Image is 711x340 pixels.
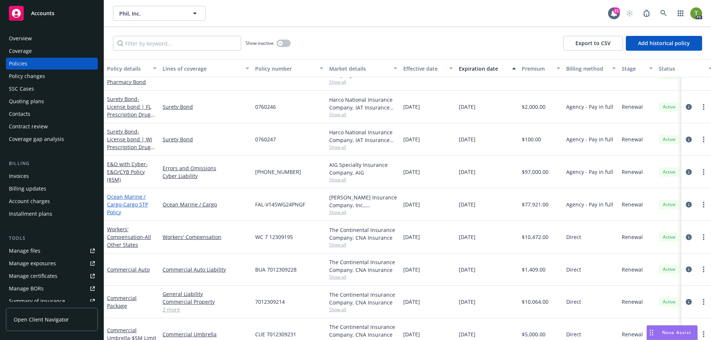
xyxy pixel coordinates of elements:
a: Quoting plans [6,95,98,107]
button: Policy number [252,60,326,77]
div: Summary of insurance [9,295,65,307]
div: The Continental Insurance Company, CNA Insurance [329,258,397,274]
a: circleInformation [684,168,693,176]
a: Policy changes [6,70,98,82]
span: [DATE] [459,201,475,208]
a: Account charges [6,195,98,207]
div: Manage exposures [9,257,56,269]
span: Open Client Navigator [14,316,69,323]
span: Renewal [622,168,643,176]
div: Billing [6,160,98,167]
div: Billing updates [9,183,46,195]
span: 7012309214 [255,298,285,306]
span: Add historical policy [638,40,690,47]
span: Active [662,201,677,208]
span: $100.00 [522,135,541,143]
a: Manage certificates [6,270,98,282]
a: Overview [6,33,98,44]
div: [PERSON_NAME] Insurance Company, Inc., [PERSON_NAME] Group, [PERSON_NAME] Cargo [329,193,397,209]
a: Search [656,6,671,21]
div: Billing method [566,65,608,73]
div: Overview [9,33,32,44]
a: Switch app [673,6,688,21]
div: Policies [9,58,27,70]
span: Show all [329,176,397,183]
span: Accounts [31,10,54,16]
a: more [699,330,708,339]
span: $2,000.00 [522,103,545,111]
a: Cyber Liability [163,172,249,180]
span: [DATE] [403,201,420,208]
span: Agency - Pay in full [566,168,613,176]
span: [DATE] [403,168,420,176]
a: Policies [6,58,98,70]
span: $10,472.00 [522,233,548,241]
button: Market details [326,60,400,77]
a: Surety Bond [107,95,151,126]
a: circleInformation [684,135,693,144]
span: Renewal [622,298,643,306]
span: [DATE] [403,266,420,273]
button: Lines of coverage [160,60,252,77]
div: 21 [613,7,620,14]
a: Commercial Umbrella [163,330,249,338]
button: Billing method [563,60,619,77]
span: Active [662,104,677,110]
span: [DATE] [403,135,420,143]
span: $77,921.00 [522,201,548,208]
span: [DATE] [403,298,420,306]
span: FAL-V14SWG24PNGF [255,201,305,208]
button: Nova Assist [647,325,698,340]
a: Commercial Auto [107,266,150,273]
span: Renewal [622,103,643,111]
a: E&O with Cyber [107,161,148,183]
span: Renewal [622,201,643,208]
a: Start snowing [622,6,637,21]
a: Coverage gap analysis [6,133,98,145]
a: Ocean Marine / Cargo [163,201,249,208]
span: Direct [566,233,581,241]
a: Invoices [6,170,98,182]
span: Nova Assist [662,329,691,336]
a: circleInformation [684,265,693,274]
span: Renewal [622,135,643,143]
div: The Continental Insurance Company, CNA Insurance [329,291,397,306]
div: Manage BORs [9,283,44,294]
span: Active [662,136,677,143]
a: Billing updates [6,183,98,195]
span: Show all [329,111,397,118]
button: Policy details [104,60,160,77]
a: circleInformation [684,297,693,306]
a: more [699,297,708,306]
a: Commercial Auto Liability [163,266,249,273]
a: Contacts [6,108,98,120]
span: [DATE] [459,298,475,306]
a: Surety Bond [163,135,249,143]
a: Manage exposures [6,257,98,269]
span: Active [662,169,677,175]
div: SSC Cases [9,83,34,95]
button: Export to CSV [563,36,623,51]
span: [DATE] [459,266,475,273]
span: - E&O/CYB Policy ($5M) [107,161,148,183]
span: CUE 7012309231 [255,330,296,338]
div: The Continental Insurance Company, CNA Insurance [329,323,397,339]
div: Premium [522,65,552,73]
button: Stage [619,60,656,77]
div: Status [659,65,704,73]
span: Direct [566,330,581,338]
span: $1,409.00 [522,266,545,273]
span: [DATE] [459,103,475,111]
span: Active [662,299,677,305]
div: Policy details [107,65,148,73]
span: Renewal [622,266,643,273]
a: more [699,168,708,176]
span: Show all [329,306,397,313]
a: Installment plans [6,208,98,220]
a: Coverage [6,45,98,57]
a: circleInformation [684,200,693,209]
span: [PHONE_NUMBER] [255,168,301,176]
a: Workers' Compensation [163,233,249,241]
div: Coverage [9,45,32,57]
